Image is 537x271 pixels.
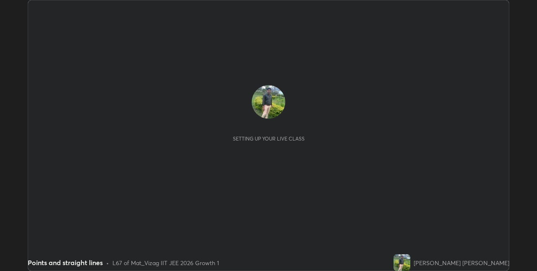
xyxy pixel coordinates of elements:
[252,85,285,119] img: afe1edb7582d41a191fcd2e1bcbdba24.51076816_3
[233,135,305,142] div: Setting up your live class
[394,254,410,271] img: afe1edb7582d41a191fcd2e1bcbdba24.51076816_3
[414,258,509,267] div: [PERSON_NAME] [PERSON_NAME]
[106,258,109,267] div: •
[28,258,103,268] div: Points and straight lines
[112,258,219,267] div: L67 of Mat_Vizag IIT JEE 2026 Growth 1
